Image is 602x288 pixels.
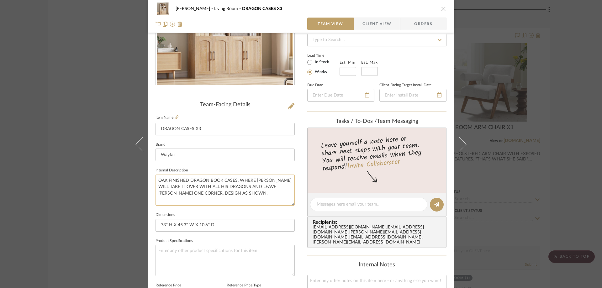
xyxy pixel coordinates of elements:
span: Orders [407,18,439,30]
input: Enter Install Date [379,89,446,102]
img: 3ecd7185-5a99-4676-9541-48c7eee093a2_48x40.jpg [156,3,171,15]
mat-radio-group: Select item type [307,58,340,76]
label: Reference Price [156,284,181,287]
label: Brand [156,143,166,146]
span: Team View [318,18,343,30]
input: Enter Brand [156,149,295,161]
label: Est. Max [361,60,378,65]
input: Enter Due Date [307,89,374,102]
div: [EMAIL_ADDRESS][DOMAIN_NAME] , [EMAIL_ADDRESS][DOMAIN_NAME] , [PERSON_NAME][EMAIL_ADDRESS][DOMAIN... [313,225,444,245]
label: Lead Time [307,53,340,58]
span: Tasks / To-Dos / [336,118,377,124]
div: Internal Notes [307,262,446,269]
a: Invite Collaborator [347,157,400,172]
label: In Stock [314,60,329,65]
div: Leave yourself a note here or share next steps with your team. You will receive emails when they ... [307,132,447,174]
div: team Messaging [307,118,446,125]
div: Team-Facing Details [156,102,295,108]
span: Client View [362,18,391,30]
label: Dimensions [156,213,175,217]
label: Weeks [314,69,327,75]
input: Enter the dimensions of this item [156,219,295,232]
label: Product Specifications [156,239,193,243]
button: close [441,6,446,12]
label: Client-Facing Target Install Date [379,84,431,87]
label: Item Name [156,115,178,120]
input: Type to Search… [307,34,446,46]
span: DRAGON CASES X3 [242,7,282,11]
span: Living Room [214,7,242,11]
label: Est. Min [340,60,356,65]
input: Enter Item Name [156,123,295,135]
span: Recipients: [313,219,444,225]
label: Due Date [307,84,323,87]
img: Remove from project [177,22,182,27]
label: Reference Price Type [227,284,261,287]
label: Internal Description [156,169,188,172]
span: [PERSON_NAME] [176,7,214,11]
